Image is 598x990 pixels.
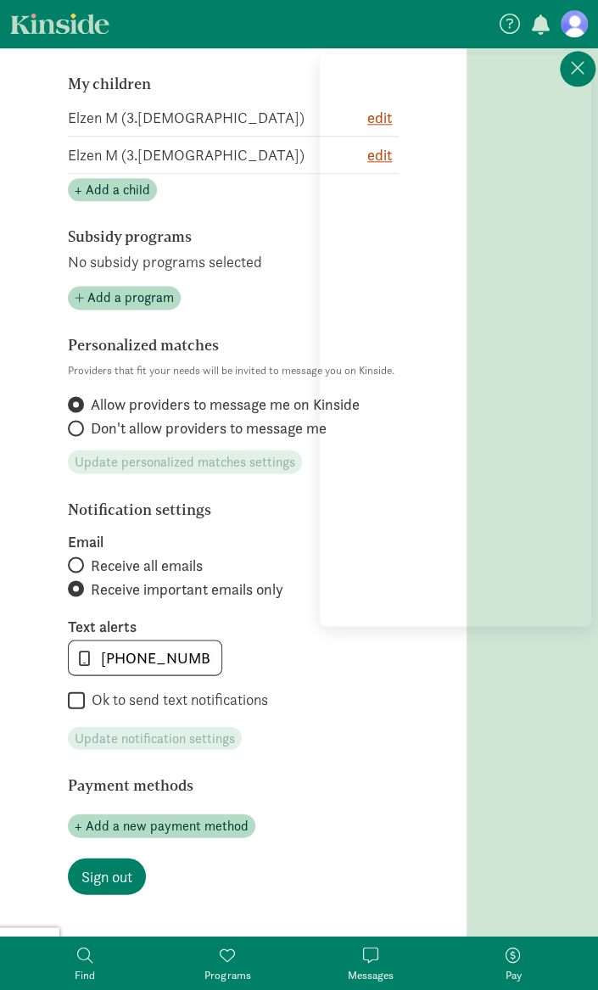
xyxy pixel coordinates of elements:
[75,451,295,472] span: Update personalized matches settings
[320,54,591,632] div: Chat Widget
[91,394,360,415] span: Allow providers to message me on Kinside
[91,555,203,575] span: Receive all emails
[68,814,255,837] button: + Add a new payment method
[68,228,399,245] h6: Subsidy programs
[85,689,268,709] label: Ok to send text notifications
[75,180,150,200] span: + Add a child
[68,858,146,894] a: Sign out
[68,252,399,272] p: No subsidy programs selected
[68,776,399,793] h6: Payment methods
[68,178,157,202] button: + Add a child
[68,450,302,473] button: Update personalized matches settings
[75,966,95,983] span: Find
[68,99,314,137] td: Elzen M (3.[DEMOGRAPHIC_DATA])
[442,936,584,990] a: Pay
[68,337,399,354] h6: Personalized matches
[299,936,442,990] a: Messages
[505,966,521,983] span: Pay
[68,616,399,636] label: Text alerts
[81,864,132,887] span: Sign out
[14,936,156,990] a: Find
[91,579,283,599] span: Receive important emails only
[69,640,221,674] input: 555-555-5555
[68,361,399,381] p: Providers that fit your needs will be invited to message you on Kinside.
[75,728,235,748] span: Update notification settings
[156,936,299,990] a: Programs
[204,966,250,983] span: Programs
[68,136,314,173] td: Elzen M (3.[DEMOGRAPHIC_DATA])
[320,54,591,626] iframe: Chat Widget
[75,815,249,836] span: + Add a new payment method
[91,418,327,439] span: Don't allow providers to message me
[68,726,242,750] button: Update notification settings
[68,531,399,551] label: Email
[68,76,399,92] h6: My children
[87,288,174,308] span: Add a program
[68,501,399,517] h6: Notification settings
[68,286,181,310] button: Add a program
[348,966,394,983] span: Messages
[10,13,109,34] a: Kinside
